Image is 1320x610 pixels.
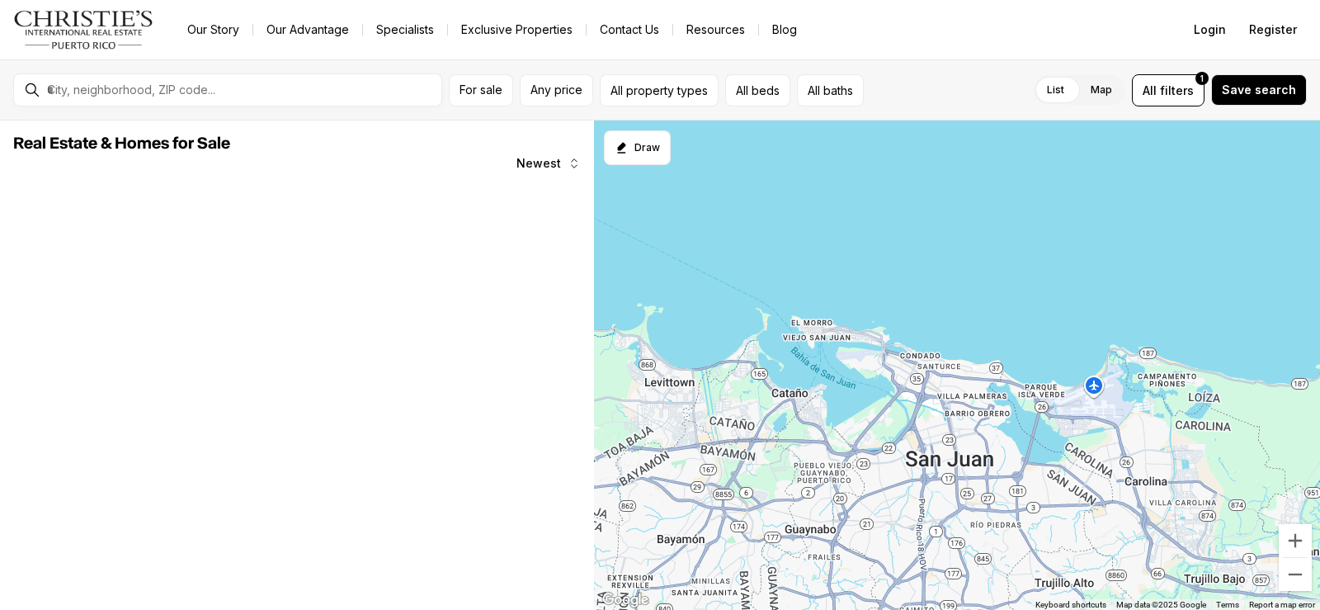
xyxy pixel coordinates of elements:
button: All property types [600,74,719,106]
a: Report a map error [1249,600,1315,609]
span: 1 [1200,72,1204,85]
button: Any price [520,74,593,106]
button: All baths [797,74,864,106]
img: logo [13,10,154,50]
label: List [1034,75,1077,105]
span: Login [1194,23,1226,36]
span: Real Estate & Homes for Sale [13,135,230,152]
a: Our Advantage [253,18,362,41]
span: Map data ©2025 Google [1116,600,1206,609]
span: Newest [516,157,561,170]
button: Zoom in [1279,524,1312,557]
span: Any price [530,83,582,97]
button: Newest [507,147,591,180]
span: All [1143,82,1157,99]
button: Start drawing [604,130,671,165]
span: Save search [1222,83,1296,97]
span: Register [1249,23,1297,36]
a: Resources [673,18,758,41]
button: All beds [725,74,790,106]
button: Contact Us [587,18,672,41]
a: Terms (opens in new tab) [1216,600,1239,609]
label: Map [1077,75,1125,105]
button: Register [1239,13,1307,46]
button: For sale [449,74,513,106]
a: Specialists [363,18,447,41]
a: Exclusive Properties [448,18,586,41]
span: filters [1160,82,1194,99]
a: Our Story [174,18,252,41]
button: Login [1184,13,1236,46]
button: Allfilters1 [1132,74,1204,106]
a: Blog [759,18,810,41]
span: For sale [460,83,502,97]
button: Save search [1211,74,1307,106]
